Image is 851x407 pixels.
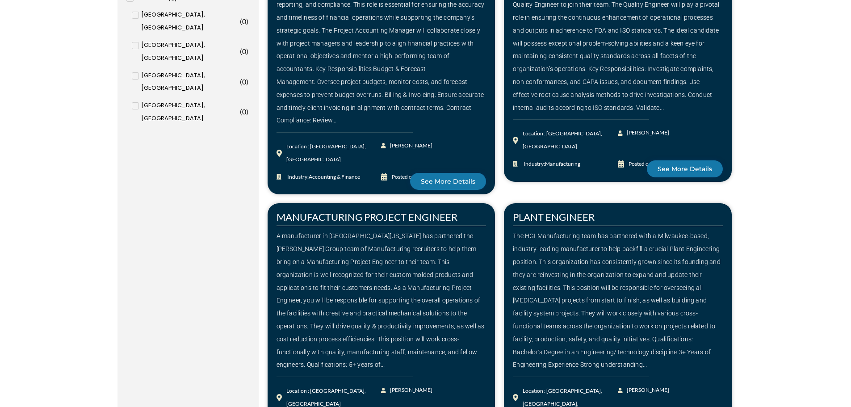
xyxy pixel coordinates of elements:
span: [GEOGRAPHIC_DATA], [GEOGRAPHIC_DATA] [141,99,238,125]
span: ) [246,47,248,55]
span: 0 [242,77,246,86]
span: [GEOGRAPHIC_DATA], [GEOGRAPHIC_DATA] [141,69,238,95]
div: A manufacturer in [GEOGRAPHIC_DATA][US_STATE] has partnered the [PERSON_NAME] Group team of Manuf... [277,230,486,371]
span: [PERSON_NAME] [388,139,432,152]
span: [GEOGRAPHIC_DATA], [GEOGRAPHIC_DATA] [141,39,238,65]
a: PLANT ENGINEER [513,211,595,223]
a: See More Details [647,160,723,177]
a: See More Details [410,173,486,190]
a: [PERSON_NAME] [618,384,670,397]
span: ( [240,107,242,116]
span: ) [246,17,248,25]
span: [PERSON_NAME] [625,384,669,397]
span: [PERSON_NAME] [625,126,669,139]
span: 0 [242,17,246,25]
span: See More Details [658,166,712,172]
span: ( [240,47,242,55]
a: [PERSON_NAME] [618,126,670,139]
span: 0 [242,107,246,116]
span: See More Details [421,178,475,185]
span: ( [240,17,242,25]
span: [GEOGRAPHIC_DATA], [GEOGRAPHIC_DATA] [141,8,238,34]
a: [PERSON_NAME] [381,139,433,152]
span: ) [246,77,248,86]
span: ( [240,77,242,86]
a: [PERSON_NAME] [381,384,433,397]
div: Location : [GEOGRAPHIC_DATA], [GEOGRAPHIC_DATA] [523,127,618,153]
span: 0 [242,47,246,55]
div: Location : [GEOGRAPHIC_DATA], [GEOGRAPHIC_DATA] [286,140,381,166]
div: The HGI Manufacturing team has partnered with a Milwaukee-based, industry-leading manufacturer to... [513,230,723,371]
a: MANUFACTURING PROJECT ENGINEER [277,211,457,223]
span: ) [246,107,248,116]
span: [PERSON_NAME] [388,384,432,397]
